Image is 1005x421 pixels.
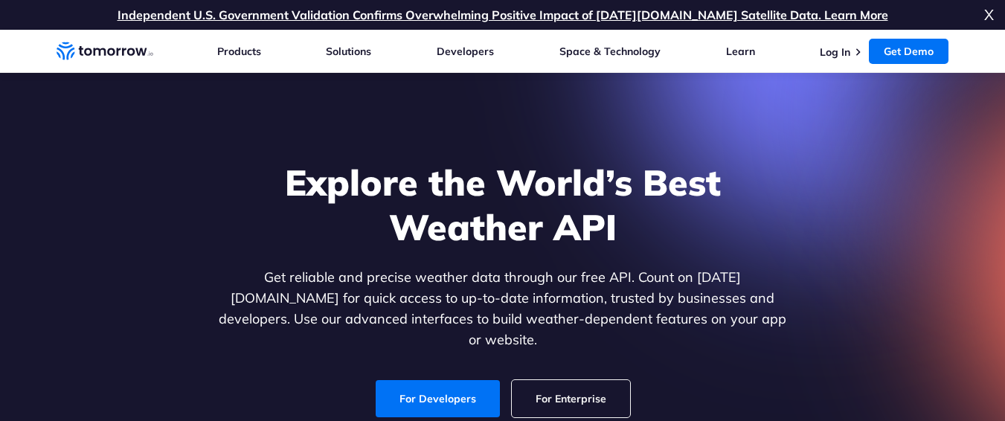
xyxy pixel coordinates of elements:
[57,40,153,62] a: Home link
[437,45,494,58] a: Developers
[820,45,850,59] a: Log In
[118,7,888,22] a: Independent U.S. Government Validation Confirms Overwhelming Positive Impact of [DATE][DOMAIN_NAM...
[559,45,661,58] a: Space & Technology
[326,45,371,58] a: Solutions
[869,39,948,64] a: Get Demo
[217,45,261,58] a: Products
[216,160,790,249] h1: Explore the World’s Best Weather API
[216,267,790,350] p: Get reliable and precise weather data through our free API. Count on [DATE][DOMAIN_NAME] for quic...
[376,380,500,417] a: For Developers
[512,380,630,417] a: For Enterprise
[726,45,755,58] a: Learn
